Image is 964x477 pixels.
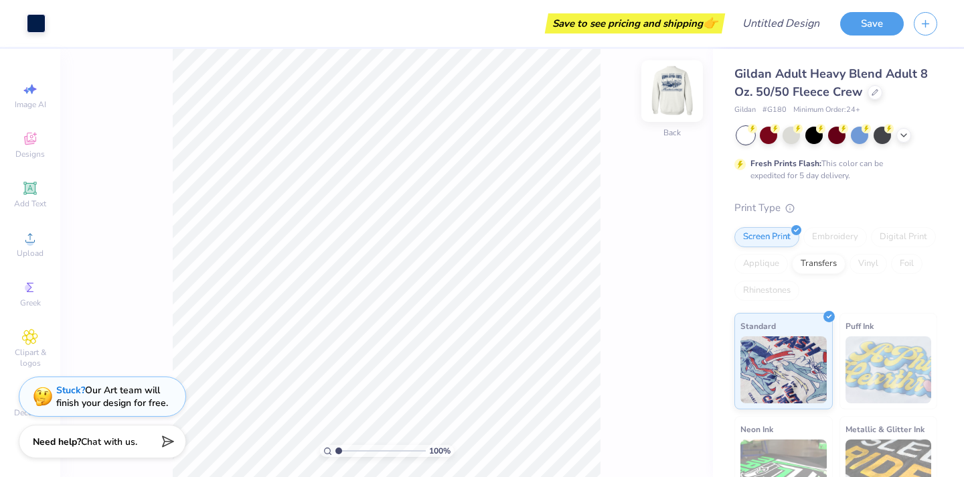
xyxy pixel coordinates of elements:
div: Print Type [734,200,937,216]
span: Gildan Adult Heavy Blend Adult 8 Oz. 50/50 Fleece Crew [734,66,928,100]
img: Puff Ink [846,336,932,403]
span: Designs [15,149,45,159]
div: Back [663,127,681,139]
span: Metallic & Glitter Ink [846,422,925,436]
strong: Stuck? [56,384,85,397]
div: Applique [734,254,788,274]
img: Standard [740,336,827,403]
div: This color can be expedited for 5 day delivery. [750,157,915,182]
input: Untitled Design [732,10,830,37]
span: Minimum Order: 24 + [793,105,860,116]
span: # G180 [762,105,787,116]
div: Embroidery [803,227,867,247]
span: Standard [740,319,776,333]
div: Our Art team will finish your design for free. [56,384,168,409]
span: Add Text [14,198,46,209]
div: Save to see pricing and shipping [548,13,722,33]
span: Decorate [14,407,46,418]
span: Greek [20,297,41,308]
div: Transfers [792,254,846,274]
span: 👉 [703,15,718,31]
button: Save [840,12,904,36]
div: Digital Print [871,227,936,247]
span: Clipart & logos [7,347,54,368]
span: Puff Ink [846,319,874,333]
span: Gildan [734,105,756,116]
div: Screen Print [734,227,799,247]
div: Vinyl [850,254,887,274]
img: Back [645,64,699,118]
span: Neon Ink [740,422,773,436]
span: 100 % [429,445,451,457]
span: Upload [17,248,44,259]
span: Image AI [15,99,46,110]
span: Chat with us. [81,435,137,448]
strong: Fresh Prints Flash: [750,158,821,169]
strong: Need help? [33,435,81,448]
div: Rhinestones [734,281,799,301]
div: Foil [891,254,922,274]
